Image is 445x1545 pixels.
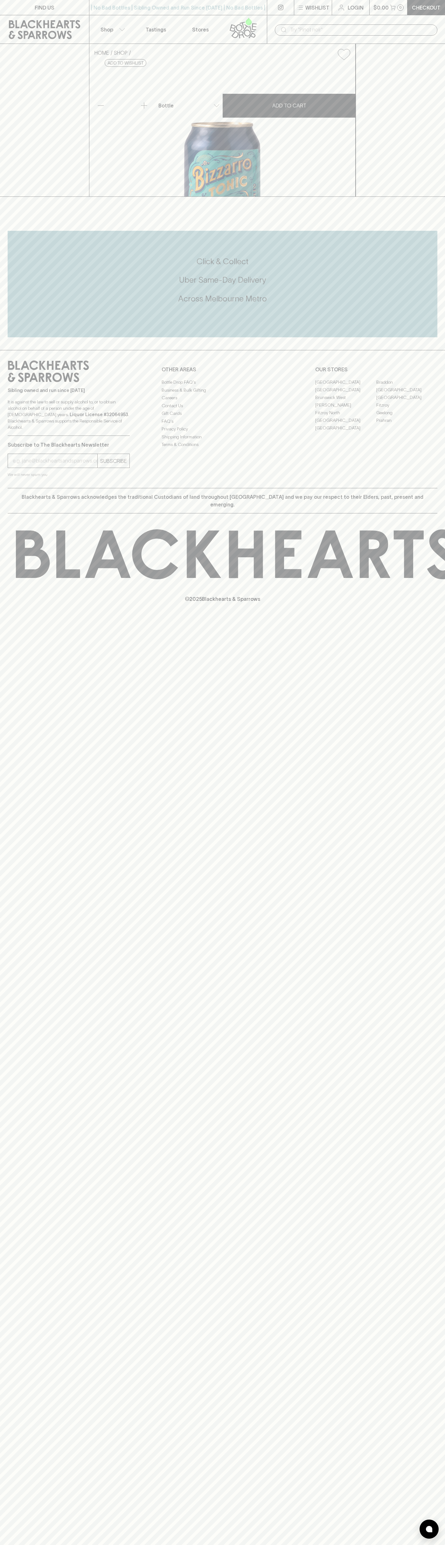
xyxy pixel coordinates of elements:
p: Sibling owned and run since [DATE] [8,387,130,394]
p: Tastings [146,26,166,33]
a: Stores [178,15,223,44]
a: Contact Us [162,402,284,409]
input: e.g. jane@blackheartsandsparrows.com.au [13,456,97,466]
p: Wishlist [305,4,330,11]
p: ADD TO CART [272,102,306,109]
button: ADD TO CART [223,94,356,118]
a: Careers [162,394,284,402]
div: Bottle [156,99,222,112]
a: Bottle Drop FAQ's [162,379,284,386]
p: Checkout [412,4,441,11]
p: SUBSCRIBE [100,457,127,465]
a: [GEOGRAPHIC_DATA] [315,386,376,394]
a: Braddon [376,378,437,386]
a: Brunswick West [315,394,376,401]
a: Business & Bulk Gifting [162,386,284,394]
a: [GEOGRAPHIC_DATA] [315,416,376,424]
p: Login [348,4,364,11]
a: [GEOGRAPHIC_DATA] [315,378,376,386]
button: Add to wishlist [105,59,146,67]
p: OUR STORES [315,366,437,373]
a: Fitzroy [376,401,437,409]
p: We will never spam you [8,471,130,478]
a: Privacy Policy [162,425,284,433]
button: SUBSCRIBE [98,454,129,468]
a: Tastings [134,15,178,44]
strong: Liquor License #32064953 [70,412,128,417]
a: Shipping Information [162,433,284,441]
button: Shop [89,15,134,44]
a: Prahran [376,416,437,424]
img: 36960.png [89,65,355,196]
p: 0 [399,6,402,9]
p: Bottle [158,102,174,109]
p: Shop [101,26,113,33]
p: $0.00 [373,4,389,11]
a: [PERSON_NAME] [315,401,376,409]
div: Call to action block [8,231,437,337]
h5: Uber Same-Day Delivery [8,275,437,285]
a: Terms & Conditions [162,441,284,449]
p: It is against the law to sell or supply alcohol to, or to obtain alcohol on behalf of a person un... [8,399,130,430]
button: Add to wishlist [335,46,353,63]
p: Blackhearts & Sparrows acknowledges the traditional Custodians of land throughout [GEOGRAPHIC_DAT... [12,493,433,508]
p: Stores [192,26,209,33]
a: [GEOGRAPHIC_DATA] [315,424,376,432]
input: Try "Pinot noir" [290,25,432,35]
a: [GEOGRAPHIC_DATA] [376,386,437,394]
a: SHOP [114,50,128,56]
h5: Click & Collect [8,256,437,267]
a: Gift Cards [162,410,284,417]
a: Fitzroy North [315,409,376,416]
a: FAQ's [162,417,284,425]
a: [GEOGRAPHIC_DATA] [376,394,437,401]
p: OTHER AREAS [162,366,284,373]
a: HOME [94,50,109,56]
a: Geelong [376,409,437,416]
p: FIND US [35,4,54,11]
img: bubble-icon [426,1526,432,1532]
p: Subscribe to The Blackhearts Newsletter [8,441,130,449]
h5: Across Melbourne Metro [8,293,437,304]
